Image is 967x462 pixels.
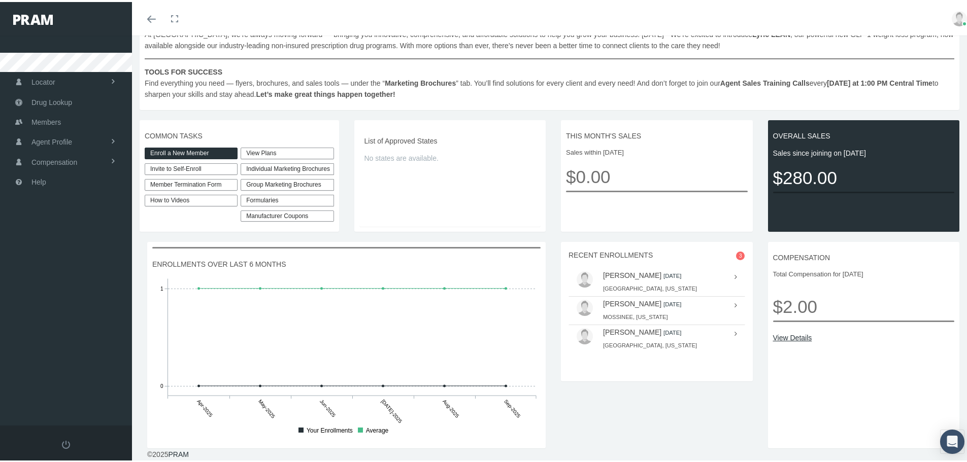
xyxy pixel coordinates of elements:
img: user-placeholder.jpg [577,269,593,286]
small: [DATE] [663,299,681,305]
span: Agent Profile [31,130,72,150]
span: Total Compensation for [DATE] [773,267,955,277]
div: Individual Marketing Brochures [241,161,334,173]
small: [GEOGRAPHIC_DATA], [US_STATE] [603,340,697,346]
a: PRAM [168,448,188,456]
span: OVERALL SALES [773,128,955,139]
a: Member Termination Form [145,177,238,189]
tspan: Aug-2025 [442,397,460,417]
tspan: 1 [160,284,163,290]
span: $0.00 [566,161,748,189]
span: RECENT ENROLLMENTS [569,249,653,257]
span: $2.00 [773,283,955,318]
small: MOSSINEE, [US_STATE] [603,312,668,318]
img: user-placeholder.jpg [952,9,967,24]
tspan: Apr-2025 [196,397,214,416]
span: Sales since joining on [DATE] [773,146,955,157]
a: Enroll a New Member [145,146,238,157]
span: ENROLLMENTS OVER LAST 6 MONTHS [152,257,541,268]
b: Marketing Brochures [385,77,456,85]
span: COMMON TASKS [145,128,334,139]
span: 3 [736,250,745,258]
img: user-placeholder.jpg [577,326,593,342]
b: [DATE] at 1:00 PM Central Time [827,77,932,85]
span: List of Approved States [364,133,536,145]
span: Sales within [DATE] [566,146,748,156]
small: [DATE] [663,271,681,277]
span: Compensation [31,151,77,170]
a: Manufacturer Coupons [241,208,334,220]
a: [PERSON_NAME] [603,326,661,334]
tspan: May-2025 [257,397,276,417]
img: PRAM_20_x_78.png [13,13,53,23]
img: user-placeholder.jpg [577,298,593,314]
span: Locator [31,70,55,90]
b: Agent Sales Training Calls [720,77,810,85]
a: How to Videos [145,193,238,204]
small: [GEOGRAPHIC_DATA], [US_STATE] [603,283,697,290]
span: No states are available. [364,151,536,162]
tspan: Sep-2025 [503,397,522,417]
span: Drug Lookup [31,91,72,110]
tspan: 0 [160,381,163,387]
span: THIS MONTH'S SALES [566,128,748,139]
a: Invite to Self-Enroll [145,161,238,173]
span: $280.00 [773,162,955,190]
b: Let’s make great things happen together! [256,88,395,96]
small: [DATE] [663,328,681,334]
tspan: [DATE]-2025 [380,397,403,422]
div: © 2025 [147,447,189,458]
div: Formularies [241,193,334,204]
a: [PERSON_NAME] [603,269,661,277]
a: View Details [773,330,955,341]
b: TOOLS FOR SUCCESS [145,66,222,74]
a: View Plans [241,146,334,157]
tspan: Jun-2025 [319,397,337,416]
span: COMPENSATION [773,250,955,261]
span: Help [31,170,46,190]
div: Open Intercom Messenger [940,428,964,452]
a: [PERSON_NAME] [603,298,661,306]
span: Members [31,111,61,130]
div: Group Marketing Brochures [241,177,334,189]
